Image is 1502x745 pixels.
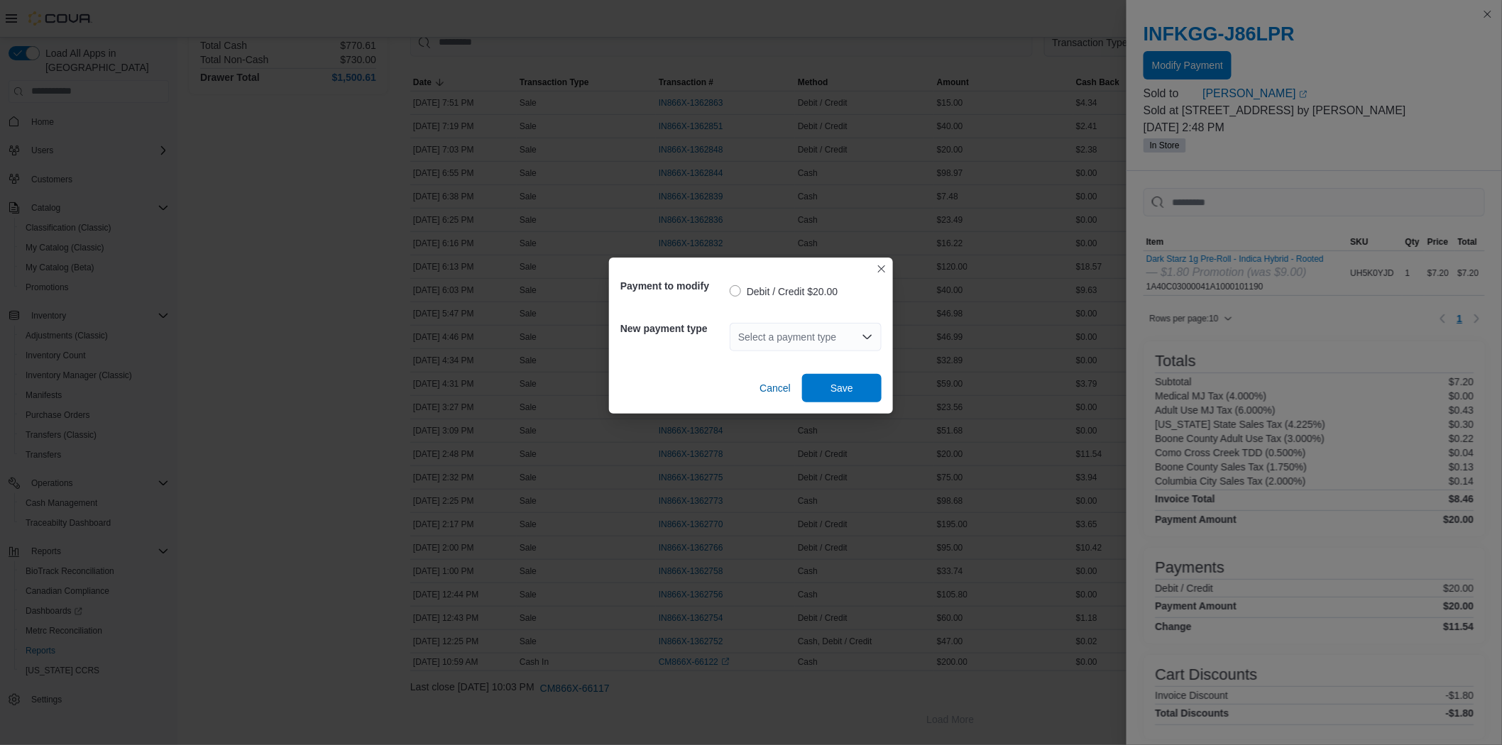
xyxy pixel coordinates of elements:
[862,331,873,343] button: Open list of options
[831,381,853,395] span: Save
[802,374,882,402] button: Save
[620,272,727,300] h5: Payment to modify
[738,329,740,346] input: Accessible screen reader label
[873,260,890,277] button: Closes this modal window
[760,381,791,395] span: Cancel
[620,314,727,343] h5: New payment type
[754,374,796,402] button: Cancel
[730,283,838,300] label: Debit / Credit $20.00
